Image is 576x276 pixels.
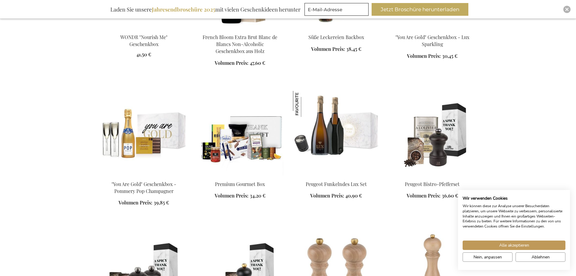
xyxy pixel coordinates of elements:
a: Volumen Preis: 40,90 € [310,192,362,199]
a: Volumen Preis: 34,20 € [215,192,265,199]
span: Volumen Preis: [215,60,249,66]
button: Alle verweigern cookies [516,252,565,262]
span: 36,60 € [442,192,458,199]
img: Close [565,8,569,11]
span: Nein, anpassen [473,254,502,260]
div: Close [563,6,571,13]
span: Volumen Preis: [311,46,345,52]
span: 40,90 € [345,192,362,199]
a: Volumen Preis: 39,85 € [119,199,169,206]
input: E-Mail-Adresse [304,3,369,16]
p: Wir können diese zur Analyse unserer Besucherdaten platzieren, um unsere Webseite zu verbessern, ... [463,204,565,229]
a: Volumen Preis: 36,60 € [407,192,458,199]
img: EB-PKT-PEUG-CHAM-LUX [293,91,379,176]
a: Süße Leckereien Backbox [308,34,364,40]
a: You Are Gold Gift Box - Pommery Pop Champagne [101,173,187,179]
span: Volumen Preis: [119,199,152,206]
a: Peugeot Funkelndes Lux Set [306,181,367,187]
span: 39,85 € [154,199,169,206]
button: cookie Einstellungen anpassen [463,252,513,262]
span: Volumen Preis: [407,192,441,199]
a: Volumen Preis: 47,60 € [215,60,265,67]
a: EB-PKT-PEUG-CHAM-LUX Peugeot Funkelndes Lux Set [293,173,379,179]
a: Premium Gourmet Box [215,181,265,187]
a: "You Are Gold" Geschenkbox - Lux Sparkling [395,34,469,47]
img: Peugeot Funkelndes Lux Set [293,91,319,117]
a: Peugeot Bistro-Pfefferset [405,181,460,187]
form: marketing offers and promotions [304,3,370,18]
a: French Bloom Extra Brut Blanc de Blancs Non-Alcoholic Geschenkbox aus Holz [203,34,277,54]
a: WONDR "Nourish Me" Geschenkbox [120,34,168,47]
a: Volumen Preis: 30,45 € [407,53,457,60]
span: Volumen Preis: [215,192,249,199]
img: Premium Gourmet Box [197,91,283,176]
img: Peugot Bistro Pepper Set [389,91,476,176]
a: "You Are Gold" Geschenkbox - Pommery Pop Champagner [112,181,176,194]
span: Alle akzeptieren [499,242,529,248]
button: Jetzt Broschüre herunterladen [372,3,468,16]
span: 34,20 € [250,192,265,199]
div: Laden Sie unsere mit vielen Geschenkideen herunter [108,3,303,16]
h2: Wir verwenden Cookies [463,196,565,201]
a: WONDR Nourish Me Gift Box [101,26,187,32]
span: 47,60 € [250,60,265,66]
button: Akzeptieren Sie alle cookies [463,241,565,250]
a: Sweet Treats Baking Box [293,26,379,32]
span: 38,45 € [346,46,361,52]
b: Jahresendbroschüre 2025 [152,6,215,13]
a: "You Are Gold" Geschenkbox - Lux Sparkling [389,26,476,32]
span: 30,45 € [442,53,457,59]
a: French Bloom Extra Brut Blanc de Blancs Non-Alcoholic Wooden Gift Box [197,26,283,32]
span: Volumen Preis: [407,53,441,59]
a: Peugot Bistro Pepper Set [389,173,476,179]
span: 41,50 € [136,51,151,58]
a: Volumen Preis: 38,45 € [311,46,361,53]
span: Ablehnen [532,254,550,260]
a: Premium Gourmet Box [197,173,283,179]
span: Volumen Preis: [310,192,344,199]
img: You Are Gold Gift Box - Pommery Pop Champagne [101,91,187,176]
